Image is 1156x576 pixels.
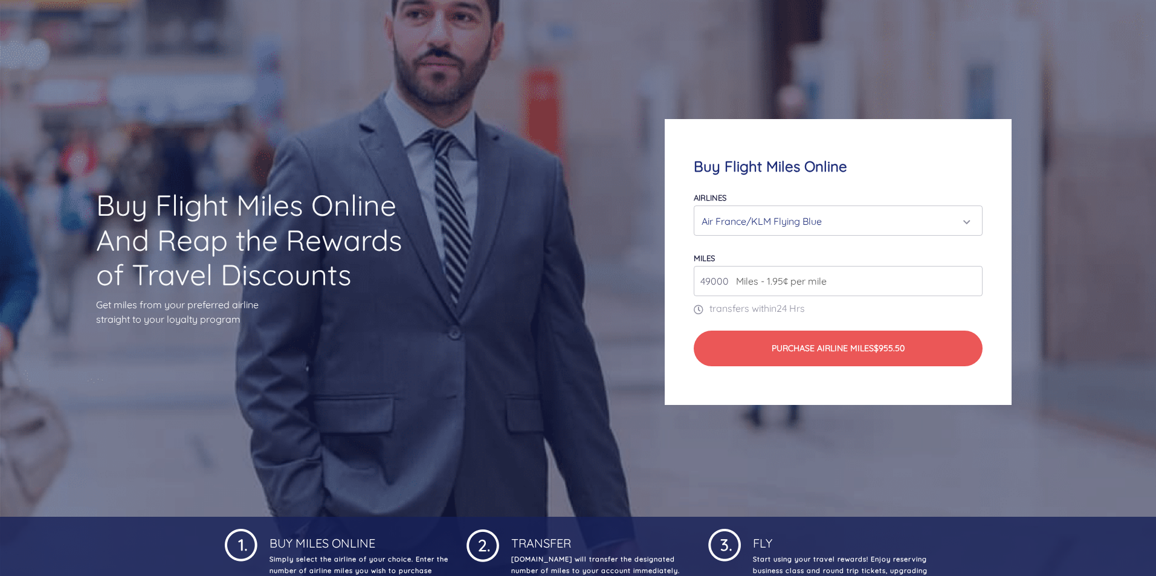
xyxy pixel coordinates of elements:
button: Purchase Airline Miles$955.50 [694,331,982,366]
img: 1 [467,526,499,562]
h4: Transfer [509,526,690,551]
h4: Buy Miles Online [267,526,448,551]
button: Air France/KLM Flying Blue [694,205,982,236]
p: transfers within [694,301,982,316]
label: miles [694,253,715,263]
img: 1 [225,526,257,561]
span: $955.50 [874,343,905,354]
h4: Buy Flight Miles Online [694,158,982,175]
div: Air France/KLM Flying Blue [702,210,967,233]
h1: Buy Flight Miles Online And Reap the Rewards of Travel Discounts [96,188,424,293]
img: 1 [708,526,741,561]
span: 24 Hrs [777,302,805,314]
span: Miles - 1.95¢ per mile [730,274,827,288]
label: Airlines [694,193,726,202]
p: Get miles from your preferred airline straight to your loyalty program [96,297,424,326]
h4: Fly [751,526,932,551]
